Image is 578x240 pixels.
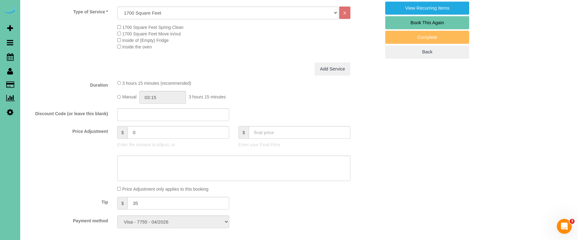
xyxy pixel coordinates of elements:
span: 3 [570,219,575,224]
a: Add Service [315,62,350,75]
span: 3 hours 15 minutes (recommended) [122,81,191,86]
a: Back [385,45,469,58]
span: $ [117,197,127,210]
label: Type of Service * [22,7,113,15]
span: $ [238,126,249,139]
span: 3 hours 15 minutes [189,95,226,100]
label: Tip [22,197,113,205]
a: View Recurring Items [385,2,469,15]
span: 1700 Square Feet Move in/out [122,31,181,36]
label: Payment method [22,215,113,224]
p: Enter your Final Price [238,142,350,148]
span: 1700 Square Feet Spring Clean [122,25,183,30]
p: Enter the Amount to Adjust, or [117,142,229,148]
label: Duration [22,80,113,88]
span: $ [117,126,127,139]
span: Inside the oven [122,44,152,49]
span: Manual [122,95,136,100]
a: Book This Again [385,16,469,29]
span: Inside of (Empty) Fridge [122,38,169,43]
img: Automaid Logo [4,6,16,15]
span: Price Adjustment only applies to this booking [122,187,208,192]
label: Price Adjustment [22,126,113,134]
input: final price [249,126,350,139]
iframe: Intercom live chat [557,219,572,234]
label: Discount Code (or leave this blank) [22,108,113,117]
